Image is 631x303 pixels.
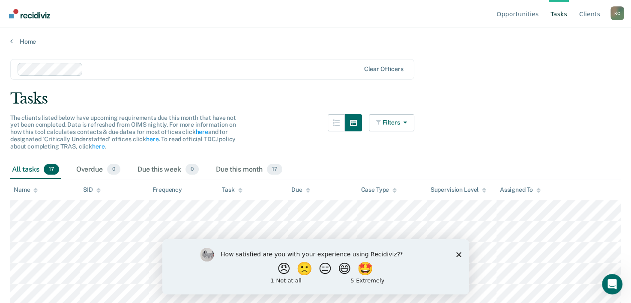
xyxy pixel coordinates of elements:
div: Frequency [153,186,182,193]
iframe: Intercom live chat [602,274,622,294]
button: Profile dropdown button [610,6,624,20]
span: 17 [267,164,282,175]
div: All tasks17 [10,160,61,179]
div: Tasks [10,90,621,107]
span: 0 [107,164,120,175]
div: Clear officers [364,65,404,73]
div: Name [14,186,38,193]
button: Filters [369,114,414,131]
div: Task [222,186,242,193]
a: here [195,128,208,135]
div: K C [610,6,624,20]
div: Assigned To [500,186,541,193]
span: 17 [44,164,59,175]
div: Supervision Level [431,186,487,193]
img: Recidiviz [9,9,50,18]
a: here [92,143,105,150]
div: Due this month17 [214,160,284,179]
div: SID [83,186,101,193]
span: 0 [185,164,199,175]
a: here [146,136,158,143]
div: Due [291,186,310,193]
div: Due this week0 [136,160,200,179]
span: The clients listed below have upcoming requirements due this month that have not yet been complet... [10,114,236,150]
div: Case Type [361,186,397,193]
iframe: Survey by Kim from Recidiviz [162,239,469,294]
a: Home [10,38,621,45]
div: Overdue0 [75,160,122,179]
